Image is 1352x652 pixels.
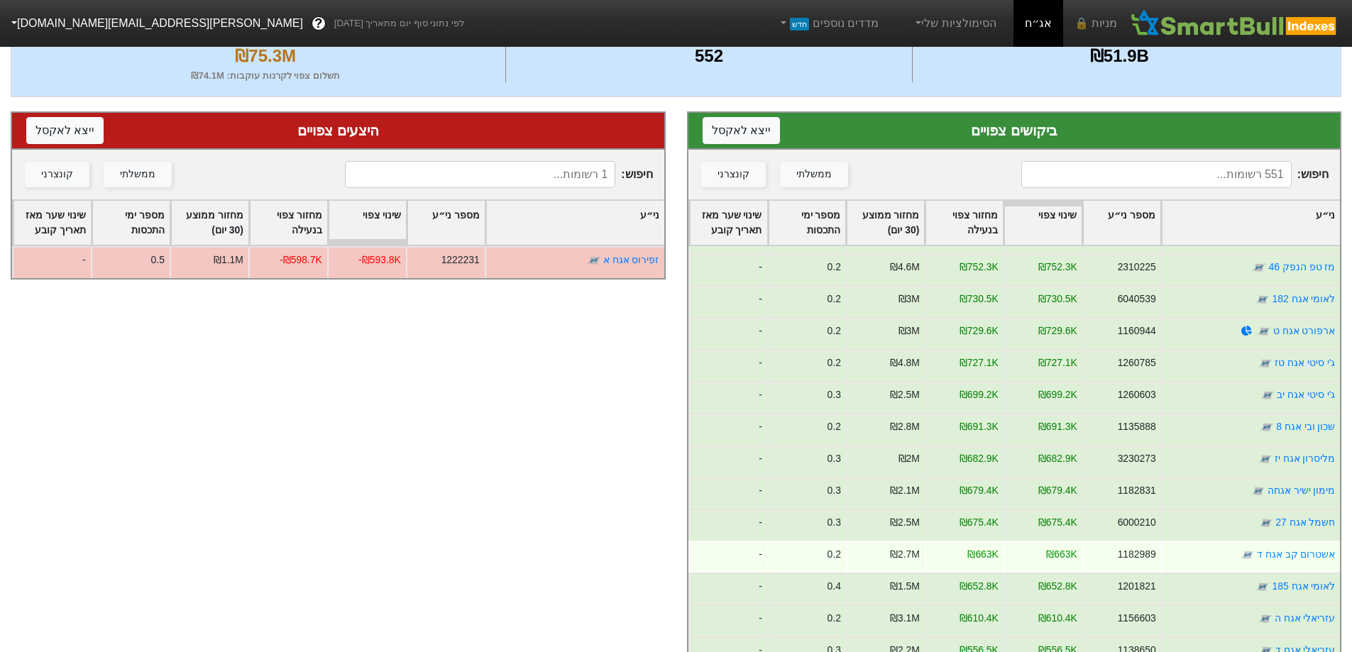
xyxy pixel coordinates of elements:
[171,201,248,245] div: Toggle SortBy
[889,579,919,594] div: ₪1.5M
[1038,387,1077,402] div: ₪699.2K
[1267,485,1335,496] a: מימון ישיר אגחה
[1272,293,1335,304] a: לאומי אגח 182
[1117,579,1155,594] div: 1201821
[1255,580,1270,594] img: tase link
[441,253,480,267] div: 1222231
[790,18,809,31] span: חדש
[1117,515,1155,530] div: 6000210
[959,611,998,626] div: ₪610.4K
[688,381,767,413] div: -
[718,167,749,182] div: קונצרני
[1258,356,1273,370] img: tase link
[358,253,401,267] div: -₪593.8K
[1276,421,1335,432] a: שכון ובי אגח 8
[688,253,767,285] div: -
[486,201,664,245] div: Toggle SortBy
[214,253,243,267] div: ₪1.1M
[407,201,485,245] div: Toggle SortBy
[889,483,919,498] div: ₪2.1M
[925,201,1003,245] div: Toggle SortBy
[959,324,998,338] div: ₪729.6K
[827,611,840,626] div: 0.2
[771,9,884,38] a: מדדים נוספיםחדש
[250,201,327,245] div: Toggle SortBy
[780,162,848,187] button: ממשלתי
[1259,516,1273,530] img: tase link
[510,43,908,69] div: 552
[796,167,832,182] div: ממשלתי
[916,43,1323,69] div: ₪51.9B
[1251,484,1265,498] img: tase link
[827,547,840,562] div: 0.2
[1252,260,1266,275] img: tase link
[1275,357,1335,368] a: ג'י סיטי אגח טז
[688,604,767,636] div: -
[827,292,840,306] div: 0.2
[1117,547,1155,562] div: 1182989
[688,573,767,604] div: -
[1117,451,1155,466] div: 3230273
[1117,483,1155,498] div: 1182831
[1117,260,1155,275] div: 2310225
[1128,9,1341,38] img: SmartBull
[334,16,464,31] span: לפי נתוני סוף יום מתאריך [DATE]
[827,451,840,466] div: 0.3
[1004,201,1082,245] div: Toggle SortBy
[703,120,1326,141] div: ביקושים צפויים
[898,324,919,338] div: ₪3M
[1038,260,1077,275] div: ₪752.3K
[1038,292,1077,306] div: ₪730.5K
[1255,292,1270,306] img: tase link
[1277,389,1335,400] a: ג'י סיטי אגח יב
[827,387,840,402] div: 0.3
[898,451,919,466] div: ₪2M
[1117,387,1155,402] div: 1260603
[769,201,846,245] div: Toggle SortBy
[1038,451,1077,466] div: ₪682.9K
[827,483,840,498] div: 0.3
[1273,325,1335,336] a: ארפורט אגח ט
[1256,324,1270,338] img: tase link
[889,611,919,626] div: ₪3.1M
[1038,355,1077,370] div: ₪727.1K
[1038,483,1077,498] div: ₪679.4K
[1083,201,1160,245] div: Toggle SortBy
[688,509,767,541] div: -
[1038,419,1077,434] div: ₪691.3K
[104,162,172,187] button: ממשלתי
[1256,548,1335,560] a: אשטרום קב אגח ד
[1272,580,1335,592] a: לאומי אגח 185
[827,419,840,434] div: 0.2
[1162,201,1340,245] div: Toggle SortBy
[1260,388,1275,402] img: tase link
[688,477,767,509] div: -
[314,14,322,33] span: ?
[13,201,91,245] div: Toggle SortBy
[688,349,767,381] div: -
[688,445,767,477] div: -
[688,541,767,573] div: -
[959,451,998,466] div: ₪682.9K
[688,285,767,317] div: -
[345,161,615,188] input: 1 רשומות...
[959,483,998,498] div: ₪679.4K
[1275,516,1335,528] a: חשמל אגח 27
[26,120,650,141] div: היצעים צפויים
[889,260,919,275] div: ₪4.6M
[889,387,919,402] div: ₪2.5M
[26,117,104,144] button: ייצא לאקסל
[587,253,601,267] img: tase link
[1117,292,1155,306] div: 6040539
[92,201,170,245] div: Toggle SortBy
[151,253,165,267] div: 0.5
[1274,453,1335,464] a: מליסרון אגח יז
[1117,419,1155,434] div: 1135888
[847,201,924,245] div: Toggle SortBy
[898,292,919,306] div: ₪3M
[827,324,840,338] div: 0.2
[690,201,767,245] div: Toggle SortBy
[603,254,659,265] a: זפירוס אגח א
[959,292,998,306] div: ₪730.5K
[25,162,89,187] button: קונצרני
